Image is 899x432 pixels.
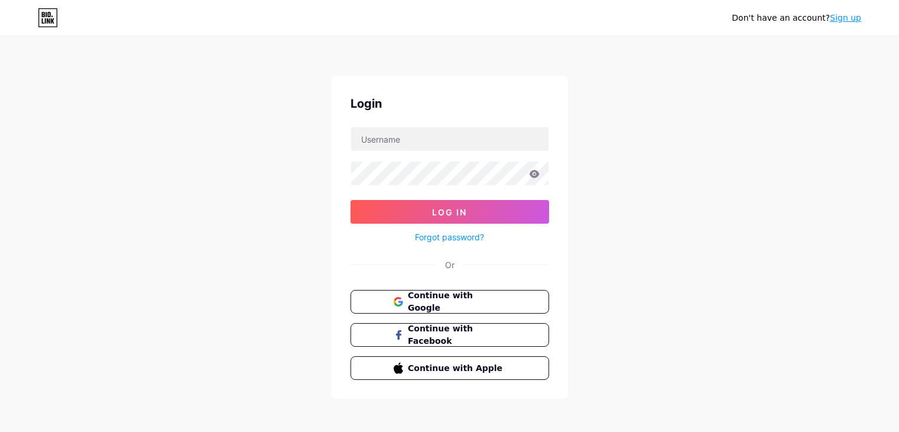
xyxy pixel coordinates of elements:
[350,200,549,224] button: Log In
[408,362,505,375] span: Continue with Apple
[432,207,467,217] span: Log In
[351,127,549,151] input: Username
[830,13,861,22] a: Sign up
[408,289,505,314] span: Continue with Google
[350,323,549,347] button: Continue with Facebook
[350,356,549,380] button: Continue with Apple
[445,259,455,271] div: Or
[408,323,505,347] span: Continue with Facebook
[350,290,549,314] button: Continue with Google
[732,12,861,24] div: Don't have an account?
[350,95,549,112] div: Login
[415,231,484,243] a: Forgot password?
